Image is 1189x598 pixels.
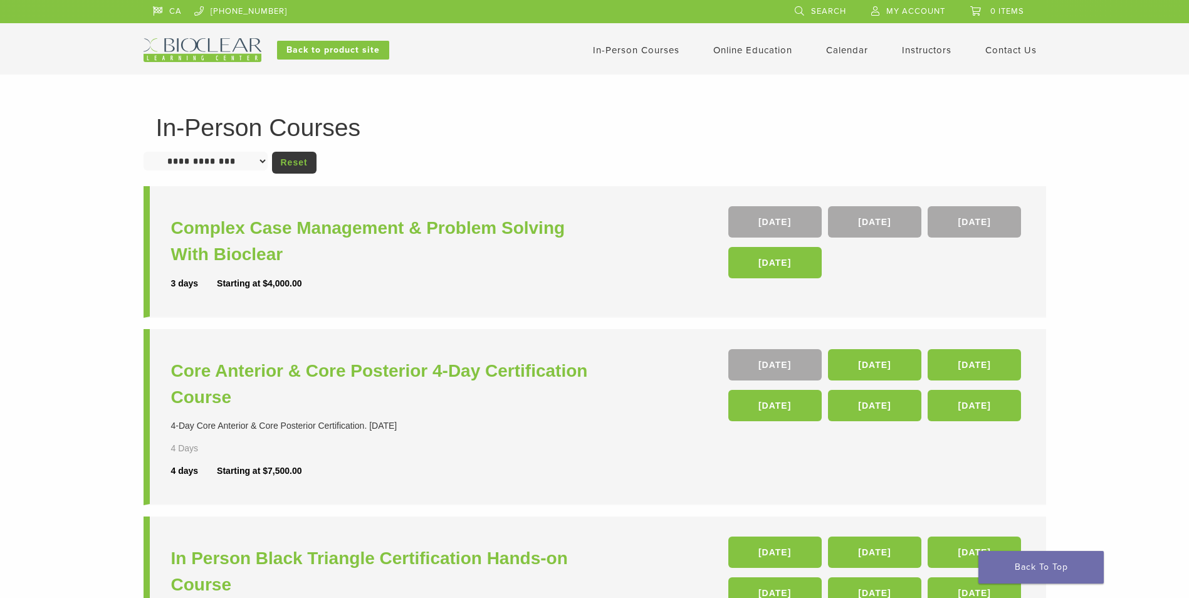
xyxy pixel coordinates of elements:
a: Instructors [902,45,951,56]
h1: In-Person Courses [156,115,1034,140]
div: 4-Day Core Anterior & Core Posterior Certification. [DATE] [171,419,598,433]
a: [DATE] [728,537,822,568]
div: Starting at $4,000.00 [217,277,301,290]
div: 4 Days [171,442,235,455]
a: [DATE] [928,206,1021,238]
a: Contact Us [985,45,1037,56]
a: [DATE] [928,390,1021,421]
div: , , , [728,206,1025,285]
a: In-Person Courses [593,45,679,56]
a: [DATE] [928,537,1021,568]
a: [DATE] [928,349,1021,380]
a: Back to product site [277,41,389,60]
a: Online Education [713,45,792,56]
a: [DATE] [828,390,921,421]
a: [DATE] [728,390,822,421]
span: 0 items [990,6,1024,16]
a: [DATE] [828,537,921,568]
a: Complex Case Management & Problem Solving With Bioclear [171,215,598,268]
span: Search [811,6,846,16]
div: Starting at $7,500.00 [217,464,301,478]
a: Core Anterior & Core Posterior 4-Day Certification Course [171,358,598,411]
span: My Account [886,6,945,16]
a: [DATE] [728,349,822,380]
a: Reset [272,152,317,174]
a: [DATE] [728,247,822,278]
div: 3 days [171,277,217,290]
a: [DATE] [828,206,921,238]
img: Bioclear [144,38,261,62]
div: , , , , , [728,349,1025,428]
a: Calendar [826,45,868,56]
a: [DATE] [828,349,921,380]
a: In Person Black Triangle Certification Hands-on Course [171,545,598,598]
a: Back To Top [978,551,1104,584]
a: [DATE] [728,206,822,238]
div: 4 days [171,464,217,478]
